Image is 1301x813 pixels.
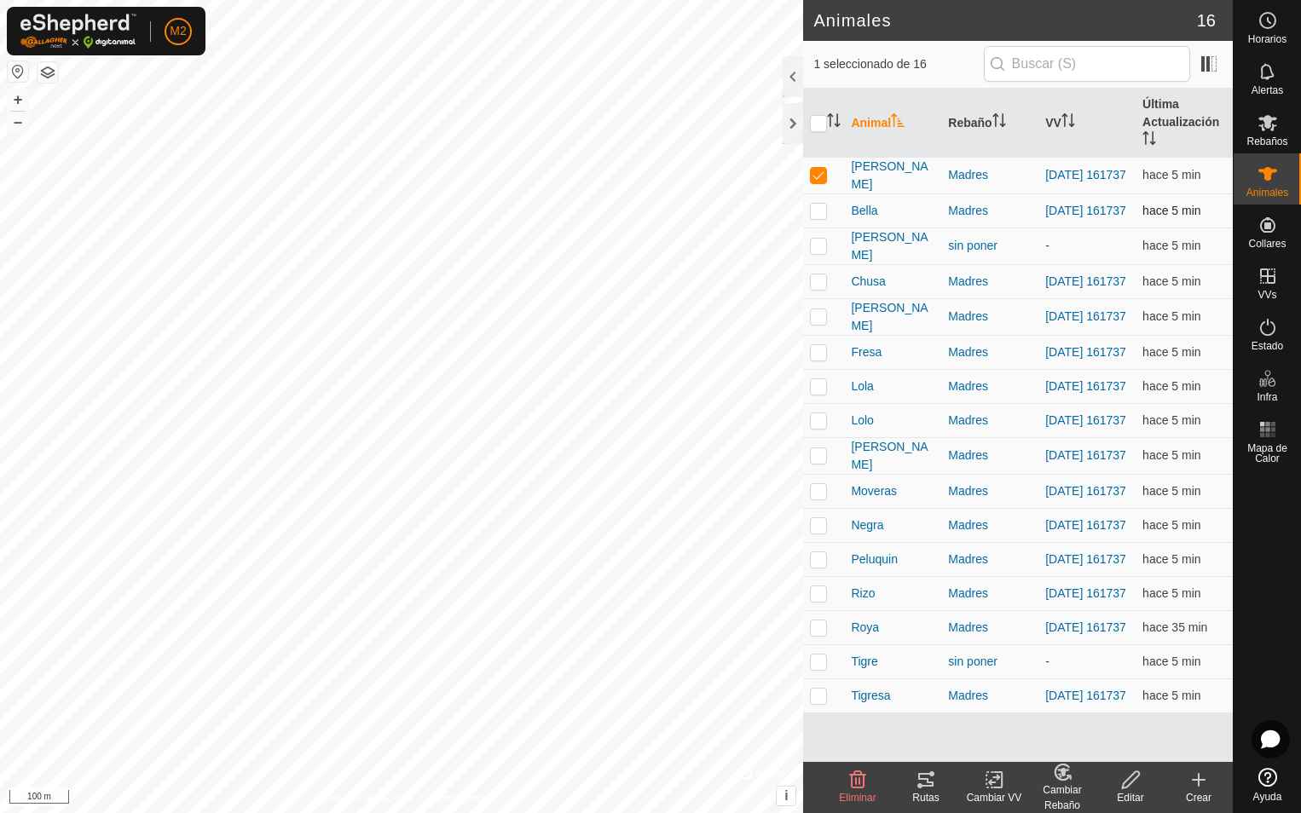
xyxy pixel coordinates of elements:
span: 20 ago 2025, 11:05 [1142,620,1207,634]
div: Madres [948,412,1032,430]
span: 20 ago 2025, 11:35 [1142,484,1200,498]
div: Madres [948,273,1032,291]
app-display-virtual-paddock-transition: - [1045,654,1049,668]
a: [DATE] 161737 [1045,345,1126,359]
span: Alertas [1252,85,1283,95]
h2: Animales [813,10,1196,31]
span: Estado [1252,341,1283,351]
div: Madres [948,619,1032,637]
span: VVs [1258,290,1276,300]
div: Crear [1165,790,1233,805]
th: Última Actualización [1136,89,1233,158]
span: Tigre [851,653,877,671]
span: 20 ago 2025, 11:35 [1142,204,1200,217]
span: i [784,788,788,803]
div: Madres [948,343,1032,361]
a: [DATE] 161737 [1045,413,1126,427]
span: 20 ago 2025, 11:35 [1142,345,1200,359]
p-sorticon: Activar para ordenar [891,116,905,130]
a: [DATE] 161737 [1045,620,1126,634]
span: 20 ago 2025, 11:35 [1142,518,1200,532]
div: Madres [948,378,1032,395]
div: Rutas [892,790,960,805]
span: Bella [851,202,877,220]
div: Madres [948,516,1032,534]
a: [DATE] 161737 [1045,448,1126,462]
span: 20 ago 2025, 11:35 [1142,448,1200,462]
span: Rizo [851,585,875,603]
button: Restablecer Mapa [8,61,28,82]
span: 16 [1197,8,1216,33]
span: Eliminar [839,792,876,804]
span: Lolo [851,412,873,430]
div: sin poner [948,237,1032,255]
span: 20 ago 2025, 11:35 [1142,274,1200,288]
th: Rebaño [941,89,1038,158]
a: [DATE] 161737 [1045,689,1126,702]
span: Fresa [851,343,882,361]
span: 20 ago 2025, 11:35 [1142,309,1200,323]
div: Madres [948,166,1032,184]
span: [PERSON_NAME] [851,228,934,264]
div: Madres [948,551,1032,568]
span: 20 ago 2025, 11:35 [1142,413,1200,427]
span: Chusa [851,273,885,291]
a: [DATE] 161737 [1045,379,1126,393]
span: M2 [170,22,186,40]
span: Rebaños [1246,136,1287,147]
a: Ayuda [1234,761,1301,809]
a: [DATE] 161737 [1045,552,1126,566]
a: [DATE] 161737 [1045,484,1126,498]
div: Madres [948,585,1032,603]
span: 20 ago 2025, 11:35 [1142,379,1200,393]
div: Cambiar Rebaño [1028,782,1096,813]
a: [DATE] 161737 [1045,586,1126,600]
span: Roya [851,619,879,637]
span: Tigresa [851,687,890,705]
input: Buscar (S) [984,46,1190,82]
span: 1 seleccionado de 16 [813,55,983,73]
app-display-virtual-paddock-transition: - [1045,239,1049,252]
div: Cambiar VV [960,790,1028,805]
span: 20 ago 2025, 11:35 [1142,552,1200,566]
span: 20 ago 2025, 11:35 [1142,168,1200,182]
a: [DATE] 161737 [1045,204,1126,217]
span: Horarios [1248,34,1287,44]
button: + [8,89,28,110]
button: Capas del Mapa [38,62,58,83]
a: [DATE] 161737 [1045,518,1126,532]
span: 20 ago 2025, 11:35 [1142,586,1200,600]
button: – [8,112,28,132]
div: Madres [948,482,1032,500]
span: [PERSON_NAME] [851,299,934,335]
span: 20 ago 2025, 11:35 [1142,239,1200,252]
div: Madres [948,308,1032,326]
span: Ayuda [1253,792,1282,802]
img: Logo Gallagher [20,14,136,49]
span: Moveras [851,482,897,500]
p-sorticon: Activar para ordenar [1142,134,1156,147]
a: Política de Privacidad [314,791,412,806]
div: Editar [1096,790,1165,805]
span: [PERSON_NAME] [851,438,934,474]
span: Infra [1257,392,1277,402]
span: 20 ago 2025, 11:35 [1142,689,1200,702]
span: [PERSON_NAME] [851,158,934,193]
span: Animales [1246,187,1288,198]
a: [DATE] 161737 [1045,309,1126,323]
span: Mapa de Calor [1238,443,1297,464]
div: Madres [948,687,1032,705]
span: Peluquin [851,551,898,568]
span: Negra [851,516,883,534]
a: Contáctenos [432,791,489,806]
div: sin poner [948,653,1032,671]
a: [DATE] 161737 [1045,274,1126,288]
p-sorticon: Activar para ordenar [1061,116,1075,130]
th: Animal [844,89,941,158]
div: Madres [948,447,1032,464]
button: i [777,787,795,805]
p-sorticon: Activar para ordenar [992,116,1006,130]
span: Collares [1248,239,1286,249]
div: Madres [948,202,1032,220]
span: 20 ago 2025, 11:35 [1142,654,1200,668]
